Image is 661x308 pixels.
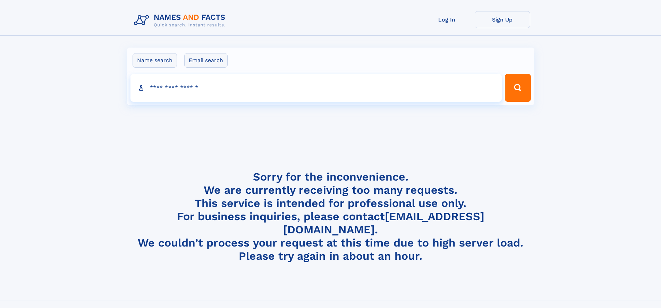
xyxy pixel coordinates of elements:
[184,53,228,68] label: Email search
[133,53,177,68] label: Name search
[283,210,484,236] a: [EMAIL_ADDRESS][DOMAIN_NAME]
[131,11,231,30] img: Logo Names and Facts
[131,170,530,263] h4: Sorry for the inconvenience. We are currently receiving too many requests. This service is intend...
[505,74,531,102] button: Search Button
[130,74,502,102] input: search input
[419,11,475,28] a: Log In
[475,11,530,28] a: Sign Up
